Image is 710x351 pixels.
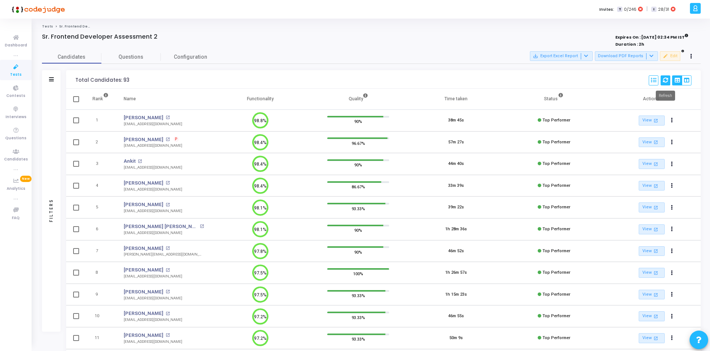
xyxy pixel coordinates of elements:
[42,24,701,29] nav: breadcrumb
[653,226,659,233] mat-icon: open_in_new
[352,292,365,299] span: 93.33%
[309,89,407,110] th: Quality
[166,333,170,337] mat-icon: open_in_new
[85,262,116,284] td: 8
[658,6,669,13] span: 28/31
[124,223,198,230] a: [PERSON_NAME] [PERSON_NAME]
[166,290,170,294] mat-icon: open_in_new
[42,53,101,61] span: Candidates
[653,117,659,124] mat-icon: open_in_new
[617,7,622,12] span: T
[124,121,182,127] div: [EMAIL_ADDRESS][DOMAIN_NAME]
[543,313,570,318] span: Top Performer
[124,114,163,121] a: [PERSON_NAME]
[543,292,570,297] span: Top Performer
[448,313,464,319] div: 46m 55s
[75,77,129,83] div: Total Candidates: 93
[124,296,182,301] div: [EMAIL_ADDRESS][DOMAIN_NAME]
[672,75,691,85] div: View Options
[166,137,170,142] mat-icon: open_in_new
[5,135,26,142] span: Questions
[85,327,116,349] td: 11
[639,202,665,212] a: View
[667,268,677,278] button: Actions
[444,95,468,103] div: Time taken
[200,224,204,228] mat-icon: open_in_new
[124,339,182,345] div: [EMAIL_ADDRESS][DOMAIN_NAME]
[448,117,464,124] div: 38m 45s
[445,292,467,298] div: 1h 15m 23s
[352,183,365,191] span: 86.67%
[352,313,365,321] span: 93.33%
[543,205,570,209] span: Top Performer
[653,248,659,254] mat-icon: open_in_new
[10,72,22,78] span: Tests
[124,208,182,214] div: [EMAIL_ADDRESS][DOMAIN_NAME]
[615,32,688,40] strong: Expires On : [DATE] 02:34 PM IST
[352,205,365,212] span: 93.33%
[660,51,680,61] button: Edit
[124,245,163,252] a: [PERSON_NAME]
[543,183,570,188] span: Top Performer
[166,312,170,316] mat-icon: open_in_new
[667,311,677,322] button: Actions
[667,159,677,169] button: Actions
[166,246,170,250] mat-icon: open_in_new
[6,114,26,120] span: Interviews
[124,230,204,236] div: [EMAIL_ADDRESS][DOMAIN_NAME]
[653,204,659,211] mat-icon: open_in_new
[449,335,463,341] div: 50m 9s
[138,159,142,163] mat-icon: open_in_new
[124,274,182,279] div: [EMAIL_ADDRESS][DOMAIN_NAME]
[445,226,467,233] div: 1h 28m 36s
[166,116,170,120] mat-icon: open_in_new
[124,179,163,187] a: [PERSON_NAME]
[543,227,570,231] span: Top Performer
[543,161,570,166] span: Top Performer
[124,187,182,192] div: [EMAIL_ADDRESS][DOMAIN_NAME]
[124,201,163,208] a: [PERSON_NAME]
[543,248,570,253] span: Top Performer
[653,313,659,319] mat-icon: open_in_new
[505,89,603,110] th: Status
[124,332,163,339] a: [PERSON_NAME]
[653,161,659,167] mat-icon: open_in_new
[85,196,116,218] td: 5
[533,53,538,59] mat-icon: save_alt
[667,181,677,191] button: Actions
[5,42,27,49] span: Dashboard
[624,6,636,13] span: 0/246
[667,246,677,256] button: Actions
[174,53,207,61] span: Configuration
[352,335,365,343] span: 93.33%
[639,333,665,343] a: View
[4,156,28,163] span: Candidates
[352,139,365,147] span: 96.67%
[615,41,644,47] strong: Duration : 2h
[124,136,163,143] a: [PERSON_NAME]
[124,95,136,103] div: Name
[42,33,157,40] h4: Sr. Frontend Developer Assessment 2
[211,89,309,110] th: Functionality
[653,183,659,189] mat-icon: open_in_new
[603,89,701,110] th: Actions
[353,270,363,277] span: 100%
[543,335,570,340] span: Top Performer
[101,53,161,61] span: Questions
[543,118,570,123] span: Top Performer
[124,143,182,149] div: [EMAIL_ADDRESS][DOMAIN_NAME]
[639,311,665,321] a: View
[42,24,53,29] a: Tests
[647,5,648,13] span: |
[59,24,130,29] span: Sr. Frontend Developer Assessment 2
[20,176,32,182] span: New
[599,6,614,13] label: Invites:
[124,266,163,274] a: [PERSON_NAME]
[12,215,20,221] span: FAQ
[124,317,182,323] div: [EMAIL_ADDRESS][DOMAIN_NAME]
[166,203,170,207] mat-icon: open_in_new
[667,137,677,147] button: Actions
[7,186,25,192] span: Analytics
